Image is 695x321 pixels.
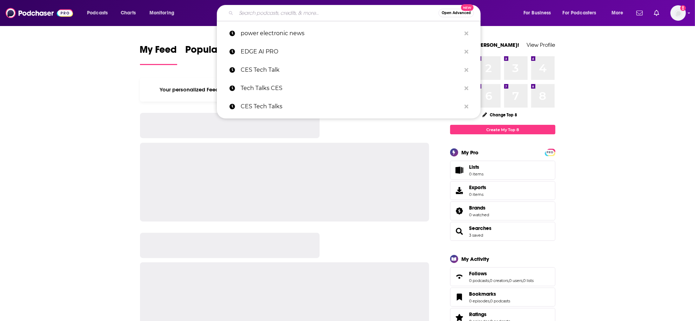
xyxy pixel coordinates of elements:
[453,186,467,195] span: Exports
[509,278,523,283] a: 0 users
[469,291,510,297] a: Bookmarks
[82,7,117,19] button: open menu
[462,256,489,262] div: My Activity
[612,8,623,18] span: More
[670,5,686,21] img: User Profile
[519,7,560,19] button: open menu
[241,61,461,79] p: CES Tech Talk
[140,78,429,102] div: Your personalized Feed is curated based on the Podcasts, Creators, Users, and Lists that you Follow.
[634,7,646,19] a: Show notifications dropdown
[121,8,136,18] span: Charts
[442,11,471,15] span: Open Advanced
[523,278,523,283] span: ,
[469,164,484,170] span: Lists
[453,206,467,216] a: Brands
[680,5,686,11] svg: Add a profile image
[469,164,480,170] span: Lists
[241,24,461,43] p: power electronic news
[523,278,534,283] a: 0 lists
[116,7,140,19] a: Charts
[469,205,486,211] span: Brands
[145,7,183,19] button: open menu
[563,8,596,18] span: For Podcasters
[450,125,555,134] a: Create My Top 8
[241,97,461,116] p: CES Tech Talks
[546,150,554,155] span: PRO
[450,161,555,180] a: Lists
[469,233,483,238] a: 3 saved
[469,270,534,277] a: Follows
[469,270,487,277] span: Follows
[469,311,487,317] span: Ratings
[217,43,481,61] a: EDGE AI PRO
[469,184,487,191] span: Exports
[217,79,481,97] a: Tech Talks CES
[469,311,510,317] a: Ratings
[469,278,489,283] a: 0 podcasts
[462,149,479,156] div: My Pro
[453,272,467,282] a: Follows
[469,212,489,217] a: 0 watched
[186,44,245,60] span: Popular Feed
[450,267,555,286] span: Follows
[469,172,484,176] span: 0 items
[140,44,177,65] a: My Feed
[453,226,467,236] a: Searches
[461,4,474,11] span: New
[450,222,555,241] span: Searches
[450,41,520,48] a: Welcome [PERSON_NAME]!
[670,5,686,21] span: Logged in as gracewagner
[527,41,555,48] a: View Profile
[439,9,474,17] button: Open AdvancedNew
[186,44,245,65] a: Popular Feed
[469,192,487,197] span: 0 items
[450,288,555,307] span: Bookmarks
[509,278,509,283] span: ,
[490,278,509,283] a: 0 creators
[223,5,487,21] div: Search podcasts, credits, & more...
[546,149,554,155] a: PRO
[149,8,174,18] span: Monitoring
[453,165,467,175] span: Lists
[450,181,555,200] a: Exports
[469,205,489,211] a: Brands
[523,8,551,18] span: For Business
[236,7,439,19] input: Search podcasts, credits, & more...
[450,201,555,220] span: Brands
[6,6,73,20] img: Podchaser - Follow, Share and Rate Podcasts
[217,24,481,43] a: power electronic news
[478,110,522,119] button: Change Top 8
[453,292,467,302] a: Bookmarks
[469,298,490,303] a: 0 episodes
[241,79,461,97] p: Tech Talks CES
[469,225,492,231] a: Searches
[490,298,490,303] span: ,
[140,44,177,60] span: My Feed
[607,7,632,19] button: open menu
[241,43,461,61] p: EDGE AI PRO
[558,7,607,19] button: open menu
[670,5,686,21] button: Show profile menu
[87,8,108,18] span: Podcasts
[217,61,481,79] a: CES Tech Talk
[469,291,496,297] span: Bookmarks
[651,7,662,19] a: Show notifications dropdown
[490,298,510,303] a: 0 podcasts
[217,97,481,116] a: CES Tech Talks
